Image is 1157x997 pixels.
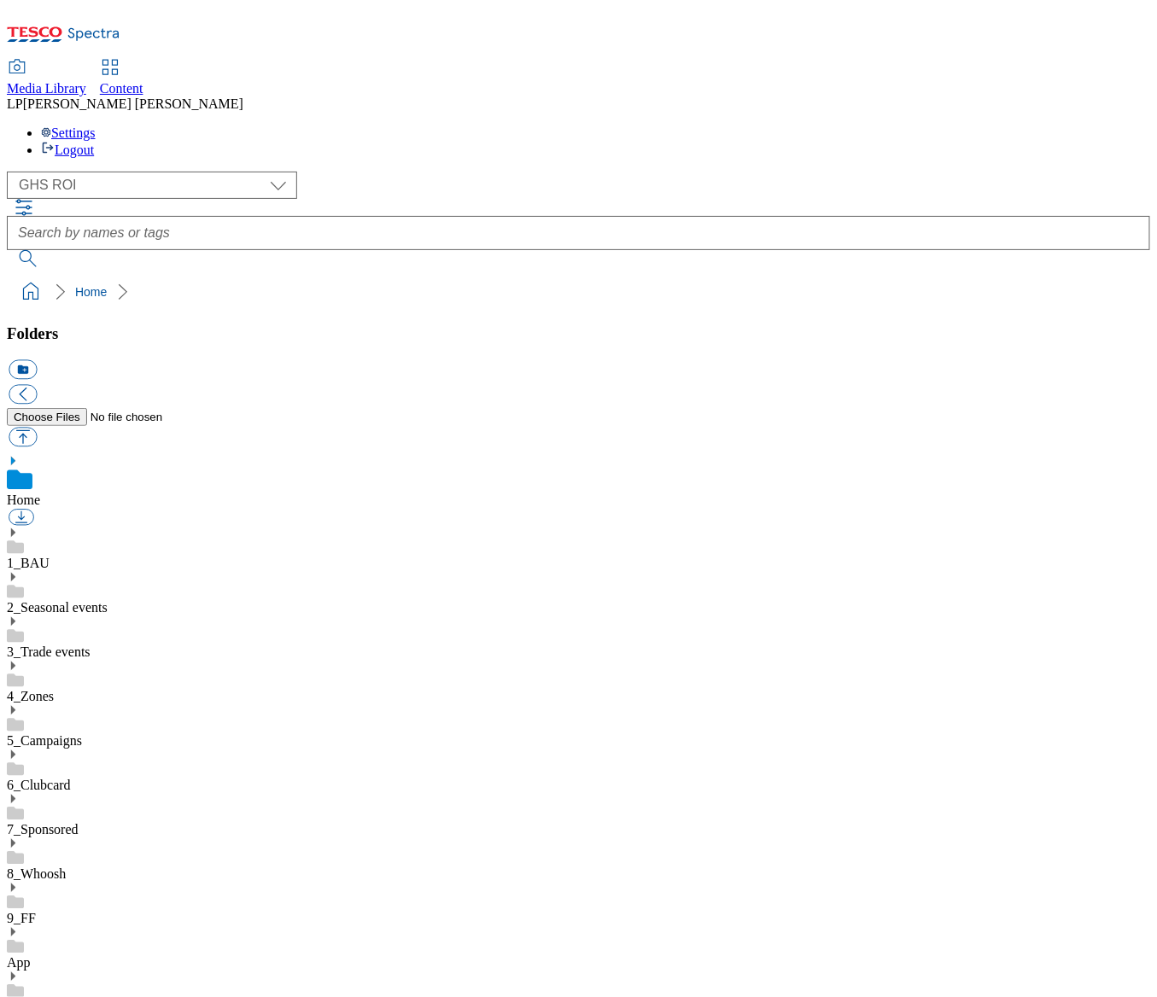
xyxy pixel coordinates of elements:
[75,285,107,299] a: Home
[7,276,1150,308] nav: breadcrumb
[17,278,44,306] a: home
[7,778,71,792] a: 6_Clubcard
[7,733,82,748] a: 5_Campaigns
[100,61,143,96] a: Content
[23,96,243,111] span: [PERSON_NAME] [PERSON_NAME]
[7,216,1150,250] input: Search by names or tags
[7,644,91,659] a: 3_Trade events
[7,600,108,615] a: 2_Seasonal events
[7,911,36,925] a: 9_FF
[7,822,79,837] a: 7_Sponsored
[7,61,86,96] a: Media Library
[100,81,143,96] span: Content
[41,125,96,140] a: Settings
[7,866,66,881] a: 8_Whoosh
[7,689,54,703] a: 4_Zones
[7,81,86,96] span: Media Library
[7,556,50,570] a: 1_BAU
[41,143,94,157] a: Logout
[7,96,23,111] span: LP
[7,493,40,507] a: Home
[7,324,1150,343] h3: Folders
[7,955,31,970] a: App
